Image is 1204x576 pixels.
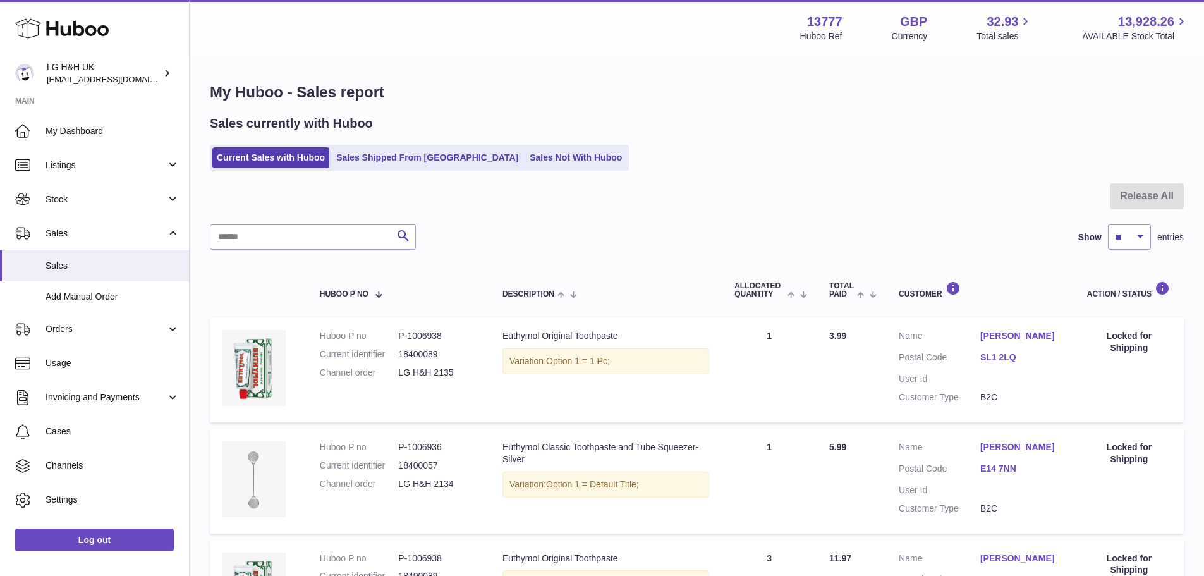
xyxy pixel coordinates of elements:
dd: 18400089 [398,348,477,360]
a: Sales Shipped From [GEOGRAPHIC_DATA] [332,147,523,168]
dt: Postal Code [899,352,980,367]
dt: Huboo P no [320,553,399,565]
a: [PERSON_NAME] [980,553,1062,565]
dd: B2C [980,391,1062,403]
span: Option 1 = 1 Pc; [546,356,610,366]
dt: Huboo P no [320,441,399,453]
span: Huboo P no [320,290,368,298]
dt: User Id [899,373,980,385]
dd: B2C [980,503,1062,515]
div: Variation: [502,348,709,374]
span: 13,928.26 [1118,13,1174,30]
span: Orders [46,323,166,335]
span: 32.93 [987,13,1018,30]
div: Action / Status [1087,281,1171,298]
dd: 18400057 [398,460,477,472]
a: SL1 2LQ [980,352,1062,364]
dt: Current identifier [320,460,399,472]
dd: P-1006938 [398,330,477,342]
span: 11.97 [829,553,851,563]
span: entries [1157,231,1184,243]
span: Usage [46,357,179,369]
div: Locked for Shipping [1087,330,1171,354]
div: Currency [892,30,928,42]
div: Euthymol Original Toothpaste [502,553,709,565]
img: Euthymol_Classic_Toothpaste_and_Tube_Squeezer-Silver-Image-4.webp [222,441,286,517]
dt: Name [899,553,980,568]
dt: Channel order [320,367,399,379]
span: Sales [46,260,179,272]
span: 3.99 [829,331,846,341]
span: Listings [46,159,166,171]
span: Channels [46,460,179,472]
div: Euthymol Original Toothpaste [502,330,709,342]
a: [PERSON_NAME] [980,441,1062,453]
span: AVAILABLE Stock Total [1082,30,1189,42]
a: Sales Not With Huboo [525,147,626,168]
dt: Current identifier [320,348,399,360]
dt: User Id [899,484,980,496]
dt: Postal Code [899,463,980,478]
dt: Huboo P no [320,330,399,342]
strong: GBP [900,13,927,30]
strong: 13777 [807,13,842,30]
span: Description [502,290,554,298]
dt: Customer Type [899,391,980,403]
span: My Dashboard [46,125,179,137]
a: E14 7NN [980,463,1062,475]
div: Locked for Shipping [1087,441,1171,465]
span: Cases [46,426,179,438]
h2: Sales currently with Huboo [210,115,373,132]
img: Euthymol_Original_Toothpaste_Image-1.webp [222,330,286,406]
td: 1 [722,317,817,422]
div: Variation: [502,472,709,498]
span: Sales [46,228,166,240]
a: 32.93 Total sales [976,13,1033,42]
div: Customer [899,281,1062,298]
dd: P-1006936 [398,441,477,453]
td: 1 [722,429,817,534]
span: Add Manual Order [46,291,179,303]
dd: LG H&H 2135 [398,367,477,379]
h1: My Huboo - Sales report [210,82,1184,102]
span: Stock [46,193,166,205]
div: Euthymol Classic Toothpaste and Tube Squeezer-Silver [502,441,709,465]
label: Show [1078,231,1102,243]
dt: Channel order [320,478,399,490]
dt: Name [899,441,980,457]
dt: Customer Type [899,503,980,515]
a: Log out [15,529,174,551]
dd: P-1006938 [398,553,477,565]
span: Total sales [976,30,1033,42]
span: 5.99 [829,442,846,452]
span: Option 1 = Default Title; [546,479,639,489]
div: Huboo Ref [800,30,842,42]
span: Invoicing and Payments [46,391,166,403]
dt: Name [899,330,980,345]
a: 13,928.26 AVAILABLE Stock Total [1082,13,1189,42]
dd: LG H&H 2134 [398,478,477,490]
img: veechen@lghnh.co.uk [15,64,34,83]
span: Settings [46,494,179,506]
div: LG H&H UK [47,61,161,85]
span: [EMAIL_ADDRESS][DOMAIN_NAME] [47,74,186,84]
a: Current Sales with Huboo [212,147,329,168]
span: Total paid [829,282,854,298]
a: [PERSON_NAME] [980,330,1062,342]
span: ALLOCATED Quantity [734,282,784,298]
